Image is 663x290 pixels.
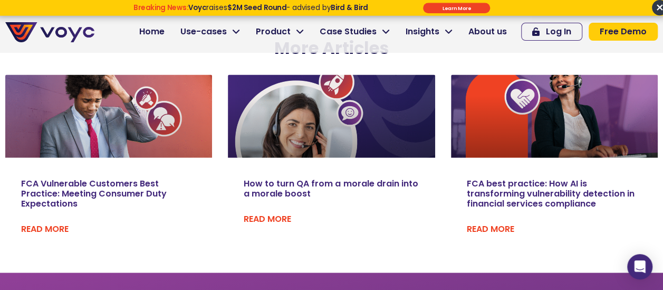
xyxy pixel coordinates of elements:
[244,213,291,226] a: Read more about How to turn QA from a morale drain into a morale boost
[460,21,515,42] a: About us
[600,27,647,36] span: Free Demo
[5,38,658,58] h2: More Articles
[256,25,291,38] span: Product
[227,3,286,13] strong: $2M Seed Round
[244,177,418,200] a: How to turn QA from a morale drain into a morale boost
[133,3,188,13] strong: Breaking News:
[188,3,206,13] strong: Voyc
[468,25,507,38] span: About us
[248,21,312,42] a: Product
[521,23,582,41] a: Log In
[589,23,658,41] a: Free Demo
[139,25,165,38] span: Home
[546,27,571,36] span: Log In
[172,21,248,42] a: Use-cases
[320,25,377,38] span: Case Studies
[21,223,69,236] a: Read more about FCA Vulnerable Customers Best Practice: Meeting Consumer Duty Expectations
[131,21,172,42] a: Home
[331,3,368,13] strong: Bird & Bird
[398,21,460,42] a: Insights
[98,3,403,20] div: Breaking News: Voyc raises $2M Seed Round - advised by Bird & Bird
[467,223,514,236] a: Read more about FCA best practice: How AI is transforming vulnerability detection in financial se...
[467,177,635,210] a: FCA best practice: How AI is transforming vulnerability detection in financial services compliance
[188,3,368,13] span: raises - advised by
[5,22,94,42] img: voyc-full-logo
[627,254,652,279] div: Open Intercom Messenger
[406,25,439,38] span: Insights
[180,25,227,38] span: Use-cases
[312,21,398,42] a: Case Studies
[423,3,490,13] div: Submit
[21,177,167,210] a: FCA Vulnerable Customers Best Practice: Meeting Consumer Duty Expectations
